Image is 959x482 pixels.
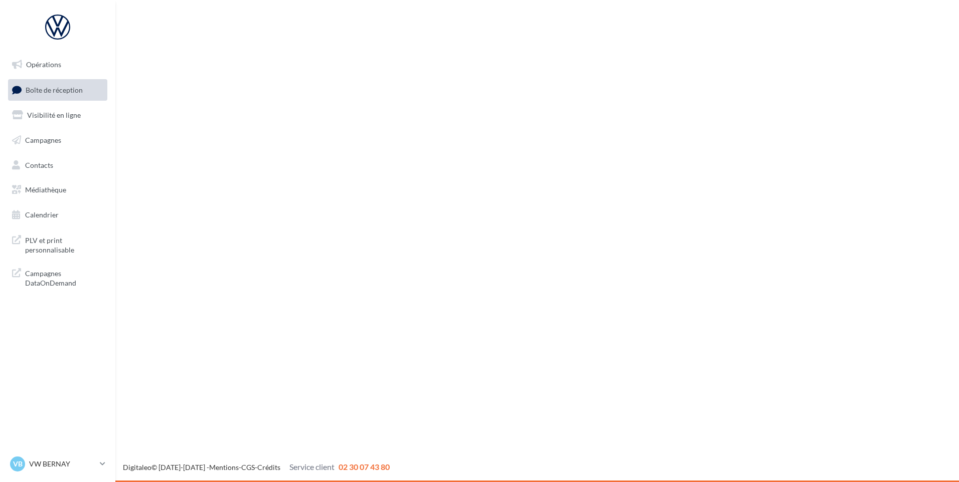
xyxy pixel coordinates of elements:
a: Campagnes DataOnDemand [6,263,109,292]
span: © [DATE]-[DATE] - - - [123,463,390,471]
a: CGS [241,463,255,471]
span: Boîte de réception [26,85,83,94]
span: Visibilité en ligne [27,111,81,119]
span: VB [13,459,23,469]
a: Visibilité en ligne [6,105,109,126]
a: VB VW BERNAY [8,454,107,473]
a: Crédits [257,463,280,471]
a: Opérations [6,54,109,75]
a: Boîte de réception [6,79,109,101]
p: VW BERNAY [29,459,96,469]
a: Digitaleo [123,463,151,471]
span: Service client [289,462,335,471]
span: Campagnes DataOnDemand [25,267,103,288]
a: Calendrier [6,204,109,225]
span: Médiathèque [25,185,66,194]
span: Campagnes [25,136,61,144]
a: Campagnes [6,130,109,151]
span: Opérations [26,60,61,69]
span: PLV et print personnalisable [25,233,103,255]
span: 02 30 07 43 80 [339,462,390,471]
span: Contacts [25,160,53,169]
a: PLV et print personnalisable [6,229,109,259]
a: Mentions [209,463,239,471]
span: Calendrier [25,210,59,219]
a: Médiathèque [6,179,109,200]
a: Contacts [6,155,109,176]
